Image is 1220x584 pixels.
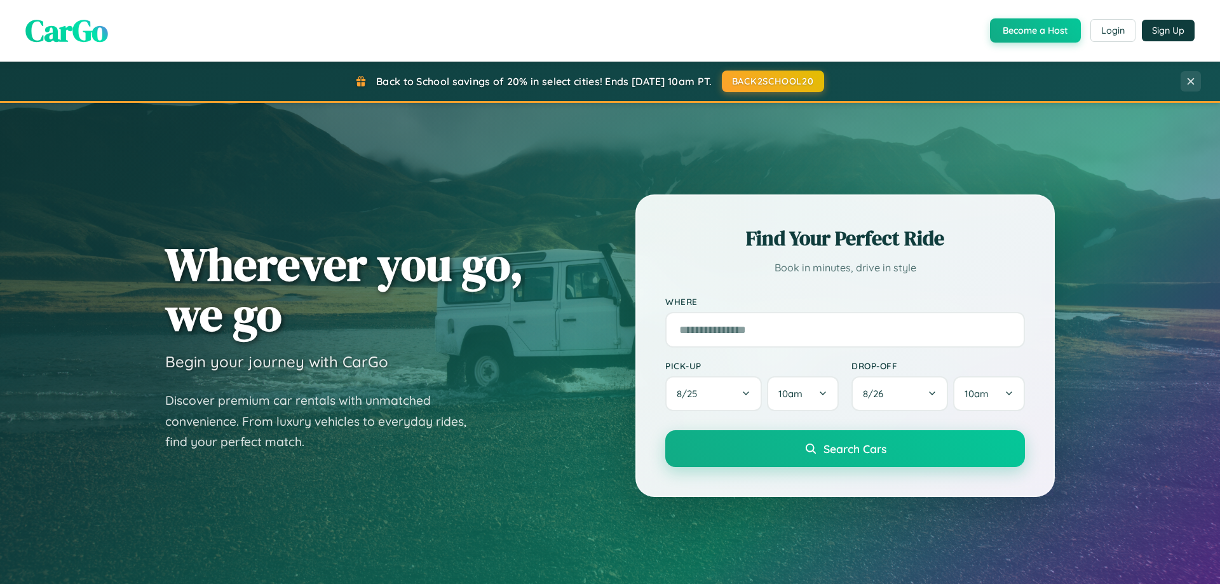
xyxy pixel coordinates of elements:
p: Discover premium car rentals with unmatched convenience. From luxury vehicles to everyday rides, ... [165,390,483,452]
span: Search Cars [823,442,886,456]
button: 10am [953,376,1025,411]
span: 8 / 26 [863,388,890,400]
span: CarGo [25,10,108,51]
span: 8 / 25 [677,388,703,400]
span: 10am [965,388,989,400]
span: Back to School savings of 20% in select cities! Ends [DATE] 10am PT. [376,75,712,88]
label: Where [665,296,1025,307]
button: 8/26 [851,376,948,411]
button: Become a Host [990,18,1081,43]
label: Pick-up [665,360,839,371]
button: BACK2SCHOOL20 [722,71,824,92]
p: Book in minutes, drive in style [665,259,1025,277]
span: 10am [778,388,803,400]
button: Login [1090,19,1135,42]
h3: Begin your journey with CarGo [165,352,388,371]
h1: Wherever you go, we go [165,239,524,339]
label: Drop-off [851,360,1025,371]
button: Sign Up [1142,20,1195,41]
button: 8/25 [665,376,762,411]
button: Search Cars [665,430,1025,467]
h2: Find Your Perfect Ride [665,224,1025,252]
button: 10am [767,376,839,411]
